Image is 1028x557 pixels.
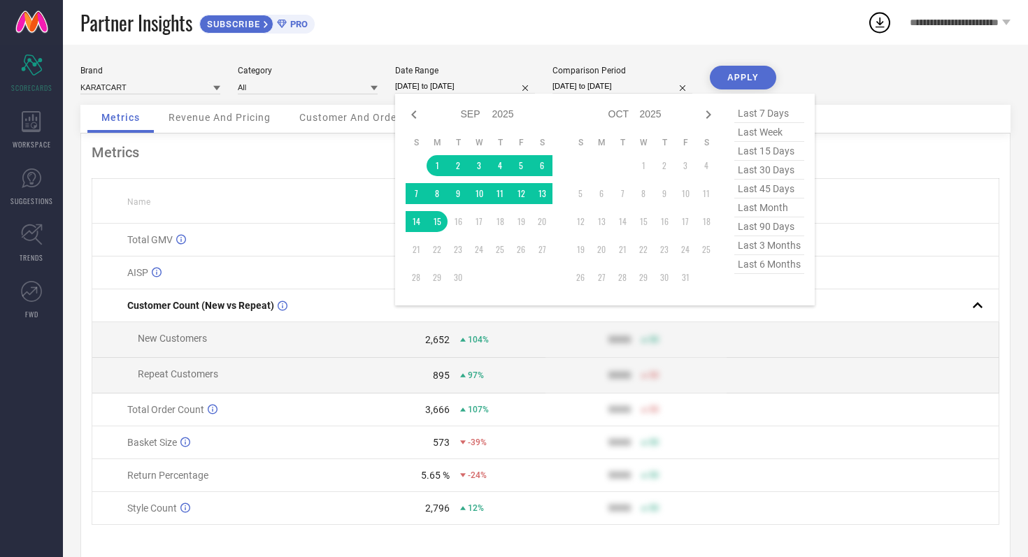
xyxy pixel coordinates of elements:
td: Fri Sep 12 2025 [511,183,531,204]
td: Fri Oct 24 2025 [675,239,696,260]
td: Fri Oct 10 2025 [675,183,696,204]
span: 104% [468,335,489,345]
div: Metrics [92,144,999,161]
div: 9999 [608,404,631,415]
td: Mon Oct 27 2025 [591,267,612,288]
th: Friday [511,137,531,148]
span: -39% [468,437,487,447]
th: Saturday [531,137,552,148]
span: Return Percentage [127,470,208,481]
div: 3,666 [425,404,450,415]
td: Mon Sep 29 2025 [427,267,448,288]
td: Thu Sep 11 2025 [490,183,511,204]
td: Sun Sep 14 2025 [406,211,427,232]
div: 2,796 [425,502,450,514]
td: Sun Sep 28 2025 [406,267,427,288]
td: Tue Oct 28 2025 [612,267,633,288]
span: 50 [649,370,659,380]
span: last month [734,198,804,217]
div: 895 [433,370,450,381]
td: Sat Oct 18 2025 [696,211,717,232]
td: Wed Oct 01 2025 [633,155,654,176]
td: Sun Oct 26 2025 [570,267,591,288]
td: Fri Oct 03 2025 [675,155,696,176]
span: Customer Count (New vs Repeat) [127,300,274,311]
td: Sun Oct 12 2025 [570,211,591,232]
td: Sat Oct 11 2025 [696,183,717,204]
div: Category [238,66,378,75]
td: Mon Sep 08 2025 [427,183,448,204]
span: FWD [25,309,38,319]
td: Fri Sep 05 2025 [511,155,531,176]
td: Sun Sep 21 2025 [406,239,427,260]
td: Mon Oct 06 2025 [591,183,612,204]
th: Tuesday [448,137,469,148]
div: Open download list [867,10,892,35]
th: Thursday [490,137,511,148]
td: Wed Oct 22 2025 [633,239,654,260]
span: 107% [468,405,489,414]
th: Wednesday [469,137,490,148]
span: SCORECARDS [11,82,52,93]
td: Sun Oct 19 2025 [570,239,591,260]
span: Revenue And Pricing [169,112,271,123]
span: last 15 days [734,142,804,161]
span: last 3 months [734,236,804,255]
span: 97% [468,370,484,380]
td: Mon Oct 20 2025 [591,239,612,260]
td: Sat Oct 25 2025 [696,239,717,260]
td: Mon Sep 22 2025 [427,239,448,260]
div: 2,652 [425,334,450,345]
th: Thursday [654,137,675,148]
span: TRENDS [20,252,43,263]
span: last 6 months [734,255,804,274]
td: Thu Oct 16 2025 [654,211,675,232]
td: Thu Oct 09 2025 [654,183,675,204]
span: Metrics [101,112,140,123]
td: Fri Sep 26 2025 [511,239,531,260]
span: -24% [468,470,487,480]
td: Mon Sep 01 2025 [427,155,448,176]
td: Thu Oct 23 2025 [654,239,675,260]
td: Tue Sep 16 2025 [448,211,469,232]
span: New Customers [138,333,207,344]
div: Date Range [395,66,535,75]
td: Tue Oct 14 2025 [612,211,633,232]
span: 50 [649,405,659,414]
td: Tue Oct 07 2025 [612,183,633,204]
td: Wed Sep 24 2025 [469,239,490,260]
span: AISP [127,267,148,278]
td: Thu Sep 25 2025 [490,239,511,260]
button: APPLY [710,66,776,89]
span: 50 [649,503,659,513]
span: Total Order Count [127,404,204,415]
th: Wednesday [633,137,654,148]
input: Select comparison period [552,79,692,94]
span: Style Count [127,502,177,514]
td: Wed Sep 17 2025 [469,211,490,232]
span: SUGGESTIONS [10,196,53,206]
span: last 90 days [734,217,804,236]
span: Customer And Orders [299,112,406,123]
span: Basket Size [127,437,177,448]
td: Thu Sep 18 2025 [490,211,511,232]
span: SUBSCRIBE [200,19,264,29]
td: Wed Oct 15 2025 [633,211,654,232]
td: Fri Sep 19 2025 [511,211,531,232]
div: 9999 [608,502,631,514]
td: Tue Sep 23 2025 [448,239,469,260]
td: Tue Sep 30 2025 [448,267,469,288]
td: Fri Oct 31 2025 [675,267,696,288]
td: Wed Oct 08 2025 [633,183,654,204]
div: 573 [433,437,450,448]
div: 5.65 % [421,470,450,481]
th: Saturday [696,137,717,148]
td: Mon Sep 15 2025 [427,211,448,232]
td: Wed Oct 29 2025 [633,267,654,288]
th: Friday [675,137,696,148]
td: Tue Oct 21 2025 [612,239,633,260]
td: Thu Sep 04 2025 [490,155,511,176]
th: Sunday [406,137,427,148]
div: Previous month [406,106,422,123]
div: Next month [700,106,717,123]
